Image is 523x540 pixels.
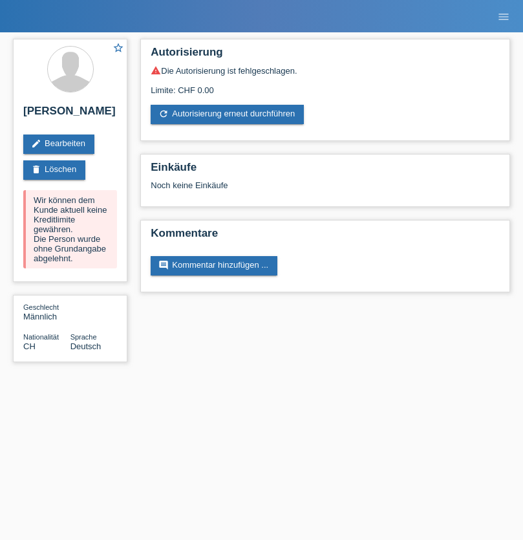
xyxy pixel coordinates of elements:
span: Nationalität [23,333,59,341]
h2: Autorisierung [151,46,500,65]
i: menu [497,10,510,23]
i: refresh [158,109,169,119]
div: Wir können dem Kunde aktuell keine Kreditlimite gewähren. Die Person wurde ohne Grundangabe abgel... [23,190,117,268]
i: star_border [112,42,124,54]
div: Männlich [23,302,70,321]
i: delete [31,164,41,175]
a: star_border [112,42,124,56]
h2: Einkäufe [151,161,500,180]
h2: Kommentare [151,227,500,246]
span: Schweiz [23,341,36,351]
h2: [PERSON_NAME] [23,105,117,124]
span: Deutsch [70,341,101,351]
i: warning [151,65,161,76]
i: comment [158,260,169,270]
div: Die Autorisierung ist fehlgeschlagen. [151,65,500,76]
a: menu [491,12,517,20]
div: Noch keine Einkäufe [151,180,500,200]
div: Limite: CHF 0.00 [151,76,500,95]
a: deleteLöschen [23,160,85,180]
span: Sprache [70,333,97,341]
i: edit [31,138,41,149]
a: refreshAutorisierung erneut durchführen [151,105,304,124]
span: Geschlecht [23,303,59,311]
a: editBearbeiten [23,135,94,154]
a: commentKommentar hinzufügen ... [151,256,277,275]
